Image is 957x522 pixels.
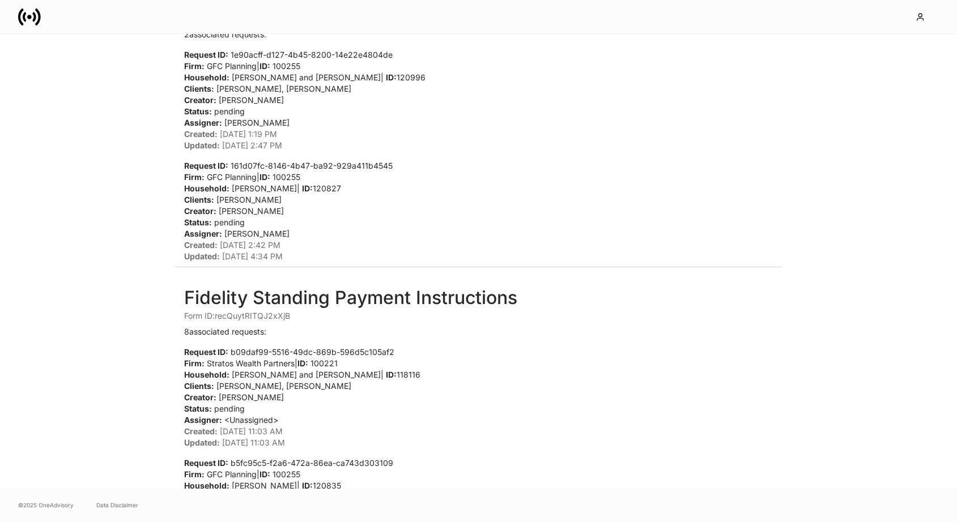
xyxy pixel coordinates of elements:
[184,61,517,72] p: GFC Planning | 100255
[260,172,270,182] strong: ID:
[184,217,517,228] p: pending
[184,380,517,392] p: [PERSON_NAME], [PERSON_NAME]
[184,129,517,140] p: [DATE] 1:19 PM
[184,415,222,425] strong: Assigner:
[184,392,216,402] strong: Creator:
[386,370,397,379] strong: ID:
[184,172,517,183] p: GFC Planning | 100255
[184,161,228,170] strong: Request ID:
[184,285,517,310] h2: Fidelity Standing Payment Instructions
[18,500,74,510] span: © 2025 OneAdvisory
[184,426,517,437] p: [DATE] 11:03 AM
[184,392,517,403] p: [PERSON_NAME]
[184,228,517,239] p: [PERSON_NAME]
[184,403,517,414] p: pending
[184,106,517,117] p: pending
[184,458,228,468] strong: Request ID:
[297,358,308,368] strong: ID:
[184,183,517,194] p: [PERSON_NAME] | 120827
[184,95,517,106] p: [PERSON_NAME]
[184,72,229,82] strong: Household:
[184,106,212,116] strong: Status:
[184,118,222,127] strong: Assigner:
[184,381,214,391] strong: Clients:
[260,469,270,479] strong: ID:
[184,29,517,40] p: 2 associated requests:
[184,140,517,151] p: [DATE] 2:47 PM
[184,310,517,322] p: Form ID: recQuytRITQJ2xXjB
[184,438,220,447] strong: Updated:
[184,457,517,469] p: b5fc95c5-f2a6-472a-86ea-ca743d303109
[184,140,220,150] strong: Updated:
[96,500,138,510] a: Data Disclaimer
[184,251,517,262] p: [DATE] 4:34 PM
[184,217,212,227] strong: Status:
[184,469,205,479] strong: Firm:
[184,347,228,357] strong: Request ID:
[184,239,517,251] p: [DATE] 2:42 PM
[184,206,216,216] strong: Creator:
[184,358,517,369] p: Stratos Wealth Partners | 100221
[184,229,222,238] strong: Assigner:
[184,437,517,448] p: [DATE] 11:03 AM
[184,414,517,426] p: <Unassigned>
[184,194,517,206] p: [PERSON_NAME]
[184,404,212,413] strong: Status:
[184,129,218,139] strong: Created:
[184,84,214,93] strong: Clients:
[184,72,517,83] p: [PERSON_NAME] and [PERSON_NAME] | 120996
[302,481,313,490] strong: ID:
[184,480,517,491] p: [PERSON_NAME] | 120835
[184,426,218,436] strong: Created:
[184,469,517,480] p: GFC Planning | 100255
[184,117,517,129] p: [PERSON_NAME]
[184,206,517,217] p: [PERSON_NAME]
[184,83,517,95] p: [PERSON_NAME], [PERSON_NAME]
[184,240,218,250] strong: Created:
[260,61,270,71] strong: ID:
[184,183,229,193] strong: Household:
[184,50,228,59] strong: Request ID:
[184,172,205,182] strong: Firm:
[184,251,220,261] strong: Updated:
[302,183,313,193] strong: ID:
[386,72,397,82] strong: ID:
[184,369,517,380] p: [PERSON_NAME] and [PERSON_NAME] | 118116
[184,49,517,61] p: 1e90acff-d127-4b45-8200-14e22e4804de
[184,61,205,71] strong: Firm:
[184,346,517,358] p: b09daf99-5516-49dc-869b-596d5c105af2
[184,370,229,379] strong: Household:
[184,195,214,204] strong: Clients:
[184,95,216,105] strong: Creator:
[184,358,205,368] strong: Firm:
[184,481,229,490] strong: Household:
[184,326,517,337] p: 8 associated requests:
[184,160,517,172] p: 161d07fc-8146-4b47-ba92-929a411b4545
